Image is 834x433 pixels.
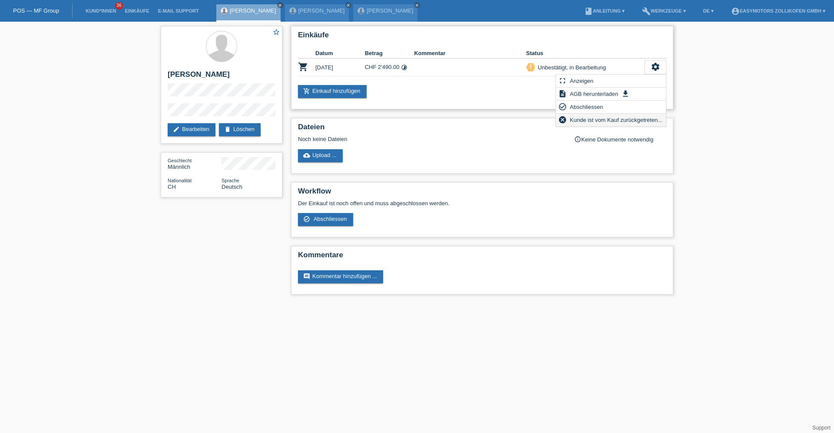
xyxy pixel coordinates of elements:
h2: Dateien [298,123,666,136]
div: Unbestätigt, in Bearbeitung [535,63,606,72]
a: buildWerkzeuge ▾ [638,8,690,13]
td: [DATE] [315,59,365,76]
i: check_circle_outline [558,102,567,111]
a: [PERSON_NAME] [230,7,276,14]
a: cloud_uploadUpload ... [298,149,343,162]
h2: Einkäufe [298,31,666,44]
th: Kommentar [414,48,526,59]
i: add_shopping_cart [303,88,310,95]
a: account_circleEasymotors Zollikofen GmbH ▾ [727,8,830,13]
a: [PERSON_NAME] [367,7,413,14]
a: check_circle_outline Abschliessen [298,213,353,226]
span: Deutsch [222,184,242,190]
a: Einkäufe [120,8,153,13]
i: info_outline [574,136,581,143]
i: close [415,3,419,7]
div: Noch keine Dateien [298,136,563,142]
span: Geschlecht [168,158,192,163]
i: build [642,7,651,16]
a: deleteLöschen [219,123,261,136]
a: POS — MF Group [13,7,59,14]
a: close [414,2,420,8]
i: star_border [272,28,280,36]
i: cloud_upload [303,152,310,159]
i: Fixe Raten (24 Raten) [401,64,407,71]
span: Schweiz [168,184,176,190]
p: Der Einkauf ist noch offen und muss abgeschlossen werden. [298,200,666,207]
a: [PERSON_NAME] [298,7,345,14]
a: DE ▾ [699,8,718,13]
span: 36 [115,2,123,10]
a: E-Mail Support [154,8,203,13]
h2: [PERSON_NAME] [168,70,275,83]
td: CHF 2'490.00 [365,59,414,76]
i: get_app [621,89,630,98]
span: Sprache [222,178,239,183]
span: Abschliessen [314,216,347,222]
span: Nationalität [168,178,192,183]
div: Männlich [168,157,222,170]
i: description [558,89,567,98]
a: editBearbeiten [168,123,215,136]
a: add_shopping_cartEinkauf hinzufügen [298,85,367,98]
span: Abschliessen [569,102,605,112]
th: Status [526,48,645,59]
i: book [584,7,593,16]
i: edit [173,126,180,133]
span: AGB herunterladen [569,89,619,99]
i: account_circle [731,7,740,16]
i: close [346,3,351,7]
i: check_circle_outline [303,216,310,223]
div: Keine Dokumente notwendig [574,136,666,143]
a: bookAnleitung ▾ [580,8,629,13]
a: close [277,2,283,8]
h2: Workflow [298,187,666,200]
a: Support [812,425,831,431]
i: comment [303,273,310,280]
span: Anzeigen [569,75,595,86]
a: star_border [272,28,280,37]
a: close [345,2,351,8]
i: priority_high [528,64,534,70]
i: delete [224,126,231,133]
i: fullscreen [558,76,567,85]
a: Kund*innen [81,8,120,13]
a: commentKommentar hinzufügen ... [298,270,383,283]
i: POSP00026808 [298,62,308,72]
th: Datum [315,48,365,59]
i: settings [651,62,660,72]
th: Betrag [365,48,414,59]
i: close [278,3,282,7]
h2: Kommentare [298,251,666,264]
